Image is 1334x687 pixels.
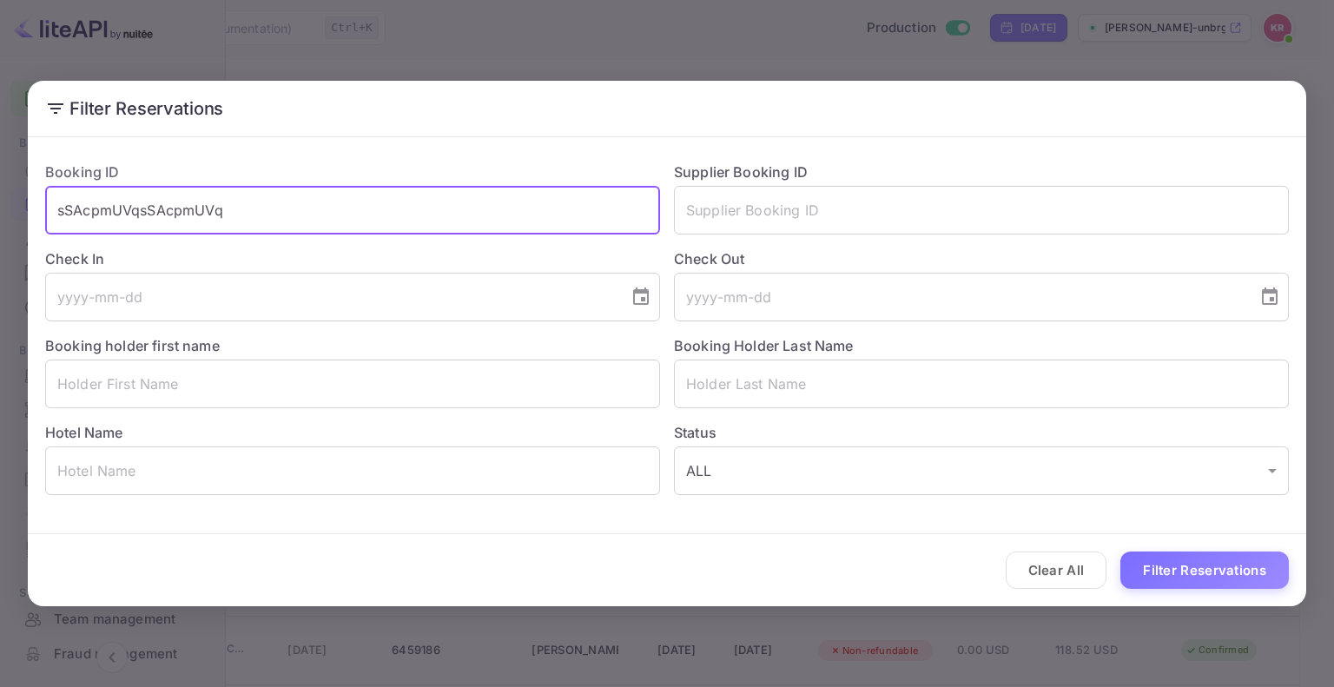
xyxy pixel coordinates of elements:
label: Check In [45,248,660,269]
input: yyyy-mm-dd [45,273,617,321]
label: Hotel Name [45,424,123,441]
label: Supplier Booking ID [674,163,808,181]
input: Holder First Name [45,360,660,408]
input: Booking ID [45,186,660,235]
button: Choose date [624,280,658,314]
label: Booking Holder Last Name [674,337,854,354]
label: Booking ID [45,163,120,181]
input: Holder Last Name [674,360,1289,408]
h2: Filter Reservations [28,81,1306,136]
button: Filter Reservations [1120,552,1289,589]
div: ALL [674,446,1289,495]
input: Hotel Name [45,446,660,495]
button: Choose date [1252,280,1287,314]
input: yyyy-mm-dd [674,273,1245,321]
input: Supplier Booking ID [674,186,1289,235]
button: Clear All [1006,552,1107,589]
label: Booking holder first name [45,337,220,354]
label: Check Out [674,248,1289,269]
label: Status [674,422,1289,443]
